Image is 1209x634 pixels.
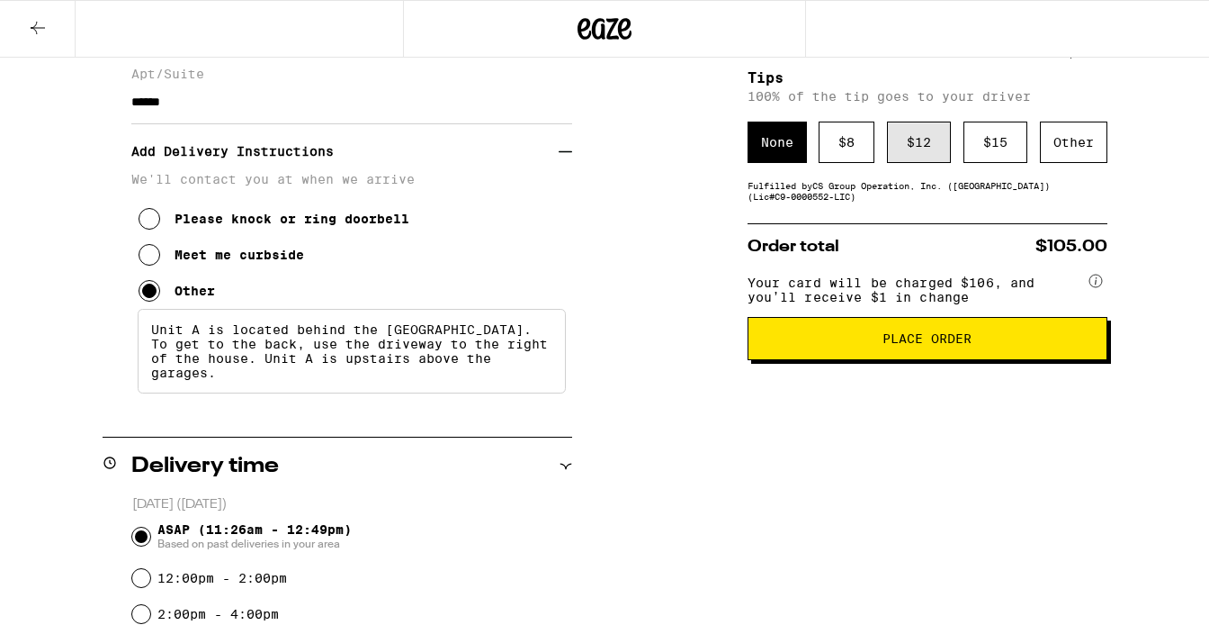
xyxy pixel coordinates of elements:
h5: Tips [748,71,1107,86]
span: Based on past deliveries in your area [157,537,352,551]
p: We'll contact you at when we arrive [131,172,572,186]
button: Please knock or ring doorbell [139,201,409,237]
div: $ 12 [887,122,951,163]
div: $ 8 [819,122,874,163]
p: 100% of the tip goes to your driver [748,89,1107,104]
span: Place Order [882,332,972,345]
p: [DATE] ([DATE]) [132,496,572,513]
label: Apt/Suite [131,67,572,81]
h3: Add Delivery Instructions [131,131,559,172]
div: Credit [748,46,809,59]
button: Other [139,273,215,309]
span: Your card will be charged $106, and you’ll receive $1 in change [748,269,1086,304]
span: ASAP (11:26am - 12:49pm) [157,522,352,551]
div: Other [1040,122,1107,163]
div: None [748,122,807,163]
button: Place Order [748,317,1107,360]
div: Please knock or ring doorbell [175,212,409,226]
label: 2:00pm - 4:00pm [157,607,279,621]
button: Meet me curbside [139,237,304,273]
div: Fulfilled by CS Group Operation, Inc. ([GEOGRAPHIC_DATA]) (Lic# C9-0000552-LIC ) [748,180,1107,202]
div: $ 15 [963,122,1027,163]
h2: Delivery time [131,456,279,477]
div: Meet me curbside [175,248,304,262]
div: -$0.00 [1059,46,1107,59]
span: Order total [748,239,839,255]
label: 12:00pm - 2:00pm [157,571,287,585]
div: Other [175,284,215,298]
span: $105.00 [1035,239,1107,255]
